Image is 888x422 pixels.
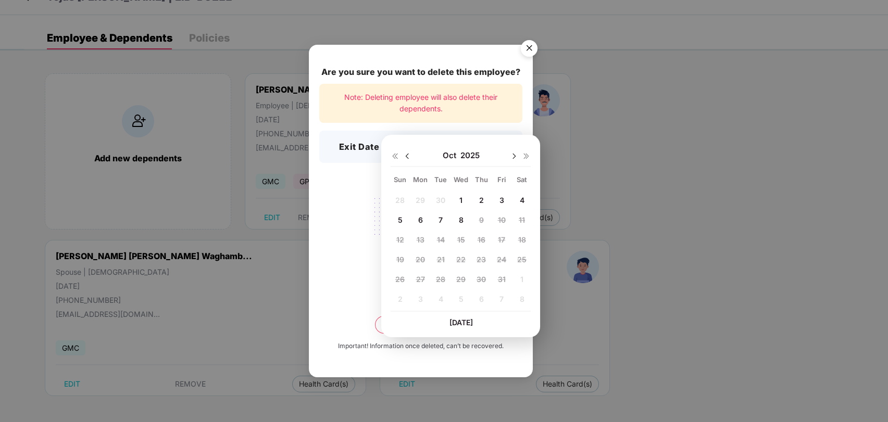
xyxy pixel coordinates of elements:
div: Sun [391,175,409,184]
button: Close [515,35,543,63]
span: 4 [519,196,524,204]
div: Sat [512,175,531,184]
span: 2 [479,196,483,204]
span: 8 [458,215,463,224]
img: svg+xml;base64,PHN2ZyB4bWxucz0iaHR0cDovL3d3dy53My5vcmcvMjAwMC9zdmciIHdpZHRoPSI1NiIgaGVpZ2h0PSI1Ni... [515,35,544,65]
div: Fri [492,175,510,184]
img: svg+xml;base64,PHN2ZyB4bWxucz0iaHR0cDovL3d3dy53My5vcmcvMjAwMC9zdmciIHdpZHRoPSIxNiIgaGVpZ2h0PSIxNi... [522,152,531,160]
span: 7 [439,215,443,224]
span: Oct [442,150,460,161]
h3: Exit Date [339,140,380,154]
span: 1 [459,196,462,204]
div: Thu [472,175,490,184]
div: Mon [411,175,429,184]
span: 5 [397,215,402,224]
span: [DATE] [449,318,472,327]
div: Are you sure you want to delete this employee? [319,66,522,79]
img: svg+xml;base64,PHN2ZyBpZD0iRHJvcGRvd24tMzJ4MzIiIHhtbG5zPSJodHRwOi8vd3d3LnczLm9yZy8yMDAwL3N2ZyIgd2... [403,152,411,160]
div: Important! Information once deleted, can’t be recovered. [338,341,504,351]
div: Tue [431,175,449,184]
div: Wed [452,175,470,184]
img: svg+xml;base64,PHN2ZyB4bWxucz0iaHR0cDovL3d3dy53My5vcmcvMjAwMC9zdmciIHdpZHRoPSIyMjQiIGhlaWdodD0iMT... [362,192,479,273]
img: svg+xml;base64,PHN2ZyB4bWxucz0iaHR0cDovL3d3dy53My5vcmcvMjAwMC9zdmciIHdpZHRoPSIxNiIgaGVpZ2h0PSIxNi... [391,152,399,160]
img: svg+xml;base64,PHN2ZyBpZD0iRHJvcGRvd24tMzJ4MzIiIHhtbG5zPSJodHRwOi8vd3d3LnczLm9yZy8yMDAwL3N2ZyIgd2... [510,152,518,160]
div: Note: Deleting employee will also delete their dependents. [319,84,522,123]
button: Delete permanently [375,316,467,334]
span: 2025 [460,150,479,161]
span: 3 [499,196,504,204]
span: 6 [418,215,422,224]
